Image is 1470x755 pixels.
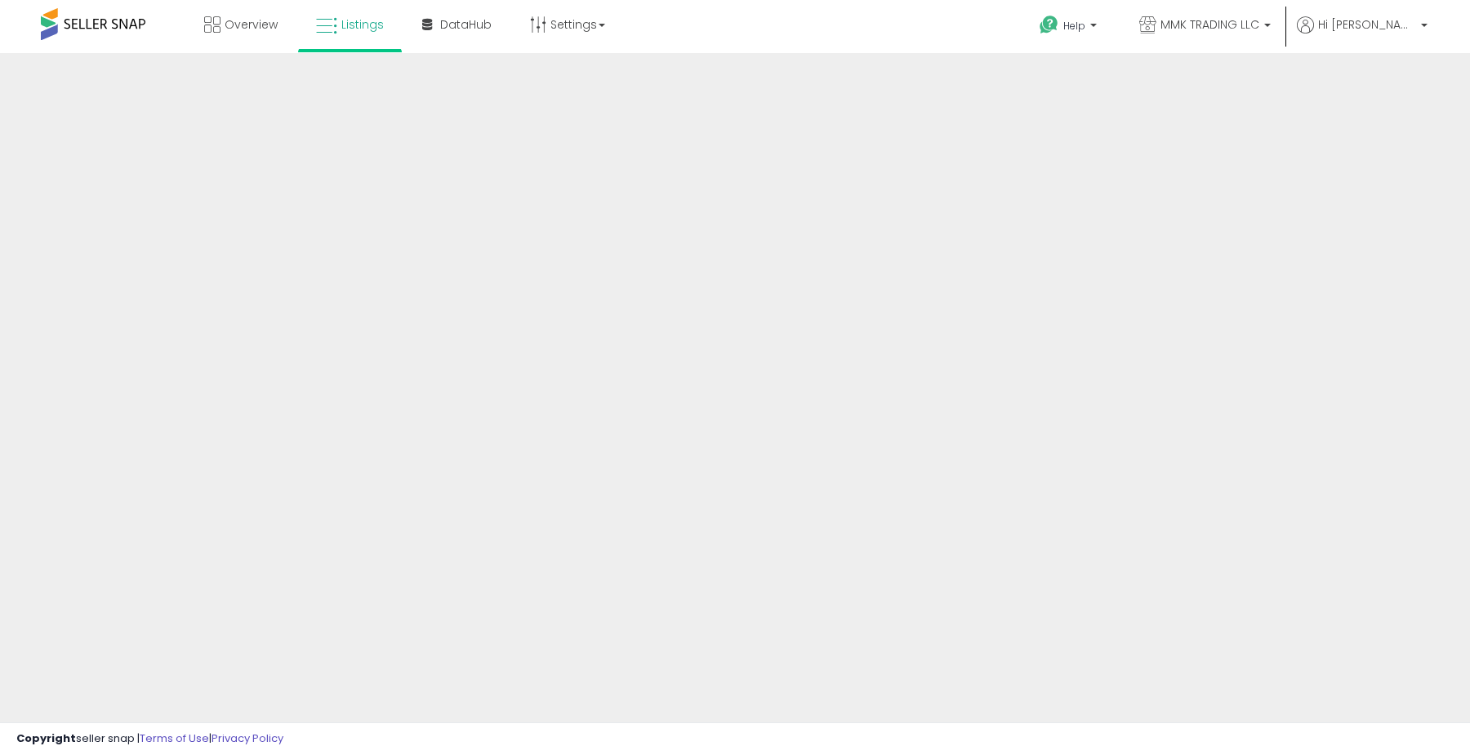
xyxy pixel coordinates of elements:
[1027,2,1113,53] a: Help
[225,16,278,33] span: Overview
[212,730,283,746] a: Privacy Policy
[341,16,384,33] span: Listings
[1297,16,1428,53] a: Hi [PERSON_NAME]
[16,730,76,746] strong: Copyright
[1039,15,1059,35] i: Get Help
[440,16,492,33] span: DataHub
[1318,16,1416,33] span: Hi [PERSON_NAME]
[1160,16,1259,33] span: MMK TRADING LLC
[140,730,209,746] a: Terms of Use
[1063,19,1085,33] span: Help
